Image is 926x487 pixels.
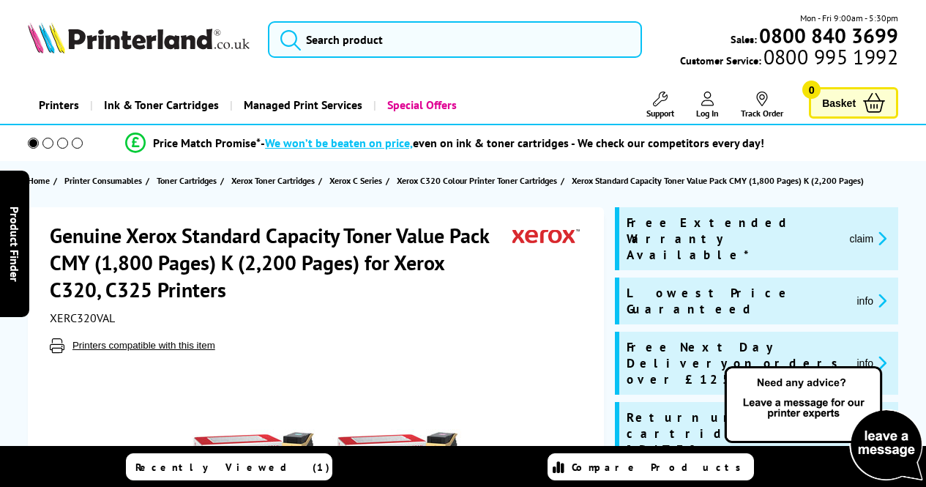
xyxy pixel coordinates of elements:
a: Special Offers [373,86,468,124]
span: Customer Service: [680,50,898,67]
button: promo-description [852,292,891,309]
a: Xerox Toner Cartridges [231,173,318,188]
div: - even on ink & toner cartridges - We check our competitors every day! [261,135,764,150]
span: Sales: [731,32,757,46]
span: Printer Consumables [64,173,142,188]
span: Return unopened cartridges [DATE] [627,409,845,458]
a: Compare Products [548,453,754,480]
button: promo-description [852,354,891,371]
img: Xerox [512,222,580,249]
span: Lowest Price Guaranteed [627,285,845,317]
span: 0800 995 1992 [761,50,898,64]
a: Printerland Logo [28,22,250,56]
a: Xerox C320 Colour Printer Toner Cartridges [397,173,561,188]
a: Recently Viewed (1) [126,453,332,480]
input: Search product [268,21,642,58]
span: 0 [802,81,821,99]
span: Toner Cartridges [157,173,217,188]
a: Printers [28,86,90,124]
a: Xerox C Series [329,173,386,188]
b: 0800 840 3699 [759,22,898,49]
span: Compare Products [572,461,749,474]
button: promo-description [845,230,891,247]
span: Log In [696,108,719,119]
span: Xerox C320 Colour Printer Toner Cartridges [397,173,557,188]
a: Home [28,173,53,188]
span: Free Next Day Delivery on orders over £125* [627,339,845,387]
span: Ink & Toner Cartridges [104,86,219,124]
span: Mon - Fri 9:00am - 5:30pm [800,11,898,25]
h1: Genuine Xerox Standard Capacity Toner Value Pack CMY (1,800 Pages) K (2,200 Pages) for Xerox C320... [50,222,512,303]
a: Managed Print Services [230,86,373,124]
span: Product Finder [7,206,22,281]
span: We won’t be beaten on price, [265,135,413,150]
span: Xerox Toner Cartridges [231,173,315,188]
span: Free Extended Warranty Available* [627,215,838,263]
a: Ink & Toner Cartridges [90,86,230,124]
a: Basket 0 [809,87,898,119]
img: Open Live Chat window [721,364,926,484]
span: Xerox C Series [329,173,382,188]
span: Xerox Standard Capacity Toner Value Pack CMY (1,800 Pages) K (2,200 Pages) [572,175,864,186]
a: Printer Consumables [64,173,146,188]
button: Printers compatible with this item [68,339,220,352]
span: Basket [822,93,856,113]
a: 0800 840 3699 [757,29,898,42]
a: Log In [696,92,719,119]
span: Price Match Promise* [153,135,261,150]
span: Recently Viewed (1) [135,461,330,474]
span: Support [646,108,674,119]
img: Printerland Logo [28,22,250,53]
span: Home [28,173,50,188]
a: Support [646,92,674,119]
a: Track Order [741,92,783,119]
a: Toner Cartridges [157,173,220,188]
li: modal_Promise [7,130,882,156]
span: XERC320VAL [50,311,115,325]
